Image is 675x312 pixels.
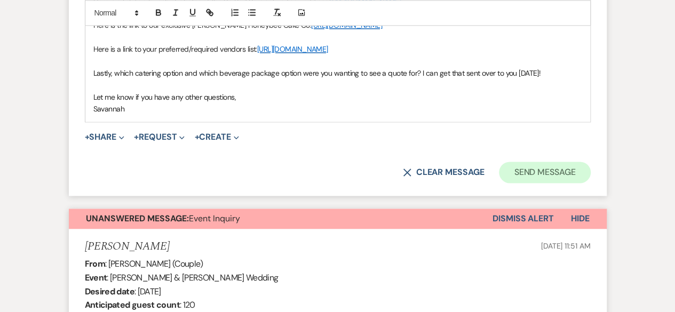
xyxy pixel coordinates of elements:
button: Unanswered Message:Event Inquiry [69,209,493,229]
h5: [PERSON_NAME] [85,239,170,253]
b: Event [85,271,107,283]
button: Clear message [403,168,484,177]
button: Send Message [499,162,590,183]
span: Lastly, which catering option and which beverage package option were you wanting to see a quote f... [93,68,541,78]
button: Request [134,133,185,141]
span: + [134,133,139,141]
span: [DATE] 11:51 AM [541,241,591,250]
button: Create [194,133,239,141]
button: Hide [554,209,607,229]
span: + [85,133,90,141]
b: From [85,258,105,269]
b: Desired date [85,285,134,297]
span: Savannah [93,104,125,114]
button: Dismiss Alert [493,209,554,229]
span: Event Inquiry [86,213,240,224]
span: Let me know if you have any other questions, [93,92,236,102]
p: Here is a link to your preferred/required vendors list: [93,43,582,55]
b: Anticipated guest count [85,299,180,310]
span: Hide [571,213,590,224]
span: + [194,133,199,141]
button: Share [85,133,125,141]
a: [URL][DOMAIN_NAME] [257,44,328,54]
strong: Unanswered Message: [86,213,189,224]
